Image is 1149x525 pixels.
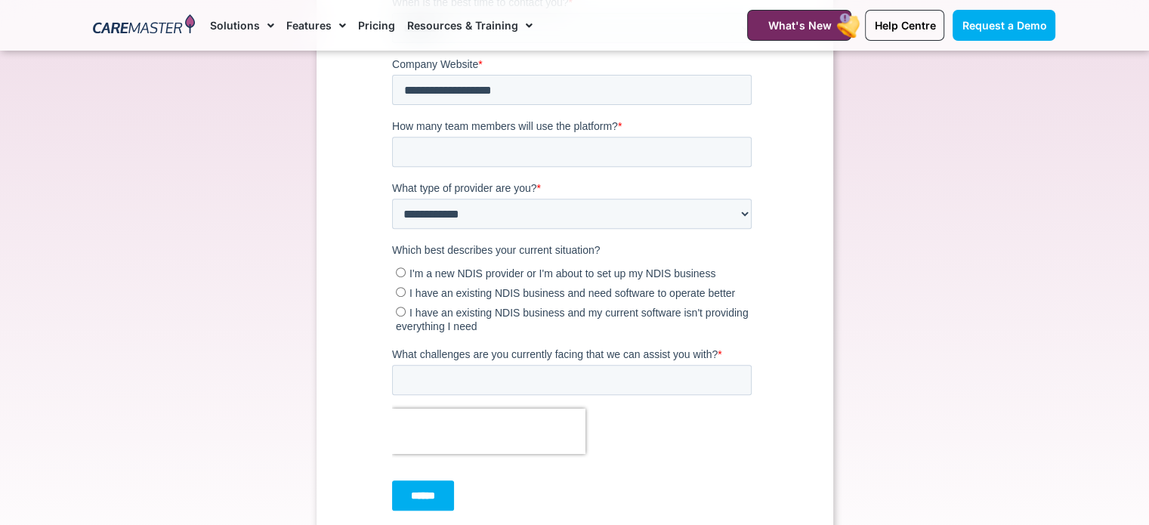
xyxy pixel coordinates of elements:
[768,19,831,32] span: What's New
[962,19,1046,32] span: Request a Demo
[953,10,1055,41] a: Request a Demo
[93,14,195,37] img: CareMaster Logo
[874,19,935,32] span: Help Centre
[747,10,851,41] a: What's New
[865,10,944,41] a: Help Centre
